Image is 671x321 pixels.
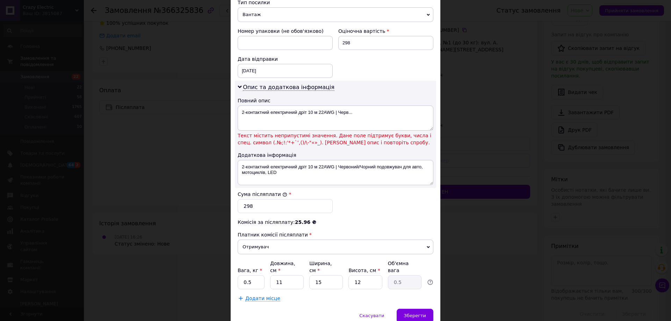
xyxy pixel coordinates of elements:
[238,160,433,185] textarea: 2-контактний електричний дріт 10 м 22AWG | Червоний/Чорний подовжувач для авто, мотоциклів, LED
[238,28,333,35] div: Номер упаковки (не обов'язково)
[243,84,334,91] span: Опис та додаткова інформація
[238,268,262,273] label: Вага, кг
[348,268,380,273] label: Висота, см
[338,28,433,35] div: Оціночна вартість
[238,105,433,131] textarea: 2-контактний електричний дріт 10 м 22AWG | Черв...
[238,240,433,254] span: Отримувач
[238,132,433,146] span: Текст містить неприпустимі значення. Дане поле підтримує букви, числа і спец. символ (.№;!:'*+`’,...
[238,191,287,197] label: Сума післяплати
[309,261,332,273] label: Ширина, см
[359,313,384,318] span: Скасувати
[270,261,295,273] label: Довжина, см
[238,232,308,238] span: Платник комісії післяплати
[245,296,280,301] span: Додати місце
[238,97,433,104] div: Повний опис
[295,219,316,225] span: 25.96 ₴
[238,7,433,22] span: Вантаж
[238,56,333,63] div: Дата відправки
[238,219,433,226] div: Комісія за післяплату:
[388,260,421,274] div: Об'ємна вага
[238,152,433,159] div: Додаткова інформація
[404,313,426,318] span: Зберегти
